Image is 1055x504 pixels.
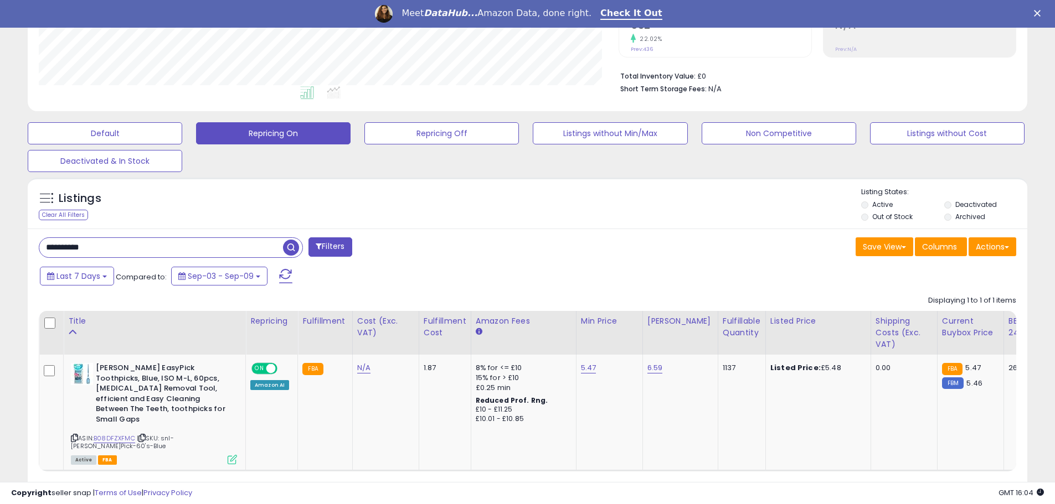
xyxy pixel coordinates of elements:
img: 41GKHbGik0L._SL40_.jpg [71,363,93,385]
button: Listings without Cost [870,122,1025,144]
span: OFF [276,364,294,373]
div: £10 - £11.25 [476,405,568,414]
span: FBA [98,455,117,465]
div: 15% for > £10 [476,373,568,383]
small: FBA [942,363,963,375]
button: Last 7 Days [40,267,114,285]
div: 0.00 [876,363,929,373]
div: 1.87 [424,363,462,373]
div: Repricing [250,315,293,327]
span: All listings currently available for purchase on Amazon [71,455,96,465]
b: Reduced Prof. Rng. [476,396,548,405]
div: £0.25 min [476,383,568,393]
div: £10.01 - £10.85 [476,414,568,424]
button: Save View [856,237,913,256]
small: FBA [302,363,323,375]
span: | SKU: snl-[PERSON_NAME]Pick-60's-Blue [71,434,174,450]
b: Short Term Storage Fees: [620,84,707,93]
small: Prev: N/A [835,46,857,53]
div: Displaying 1 to 1 of 1 items [928,295,1016,306]
div: Min Price [581,315,638,327]
div: Meet Amazon Data, done right. [402,8,591,19]
div: ASIN: [71,363,237,463]
span: 5.46 [966,378,982,388]
span: ON [253,364,266,373]
a: B08DFZXFMC [94,434,135,443]
div: £5.48 [770,363,862,373]
button: Actions [969,237,1016,256]
div: [PERSON_NAME] [647,315,713,327]
div: Fulfillment Cost [424,315,466,339]
div: 8% for <= £10 [476,363,568,373]
button: Columns [915,237,967,256]
span: Sep-03 - Sep-09 [188,271,254,282]
div: Amazon AI [250,380,289,390]
div: Clear All Filters [39,210,88,220]
div: Shipping Costs (Exc. VAT) [876,315,933,350]
div: Fulfillable Quantity [723,315,761,339]
span: Last 7 Days [56,271,100,282]
button: Listings without Min/Max [533,122,687,144]
div: Listed Price [770,315,866,327]
b: [PERSON_NAME] EasyPick Toothpicks, Blue, ISO M-L, 60pcs, [MEDICAL_DATA] Removal Tool, efficient a... [96,363,230,427]
button: Repricing Off [364,122,519,144]
div: seller snap | | [11,488,192,498]
span: Columns [922,241,957,252]
button: Repricing On [196,122,351,144]
div: Title [68,315,241,327]
b: Total Inventory Value: [620,71,696,81]
small: Amazon Fees. [476,327,482,337]
label: Deactivated [955,200,997,209]
li: £0 [620,69,1008,82]
a: Terms of Use [95,487,142,498]
div: BB Share 24h. [1008,315,1049,339]
i: DataHub... [424,8,477,18]
label: Active [872,200,893,209]
button: Sep-03 - Sep-09 [171,267,267,285]
div: 1137 [723,363,757,373]
a: 5.47 [581,362,596,373]
div: Amazon Fees [476,315,572,327]
button: Non Competitive [702,122,856,144]
strong: Copyright [11,487,52,498]
span: 2025-09-17 16:04 GMT [999,487,1044,498]
a: N/A [357,362,370,373]
button: Default [28,122,182,144]
small: Prev: 436 [631,46,653,53]
div: Cost (Exc. VAT) [357,315,414,339]
b: Listed Price: [770,362,821,373]
label: Archived [955,212,985,221]
div: 26% [1008,363,1045,373]
h5: Listings [59,191,101,206]
button: Filters [308,237,352,257]
label: Out of Stock [872,212,913,221]
small: FBM [942,377,964,389]
span: N/A [708,84,722,94]
a: Check It Out [600,8,662,20]
small: 22.02% [636,35,662,43]
div: Fulfillment [302,315,347,327]
p: Listing States: [861,187,1027,198]
button: Deactivated & In Stock [28,150,182,172]
a: Privacy Policy [143,487,192,498]
div: Current Buybox Price [942,315,999,339]
span: 5.47 [965,362,981,373]
span: Compared to: [116,272,167,282]
a: 6.59 [647,362,663,373]
div: Close [1034,10,1045,17]
img: Profile image for Georgie [375,5,393,23]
